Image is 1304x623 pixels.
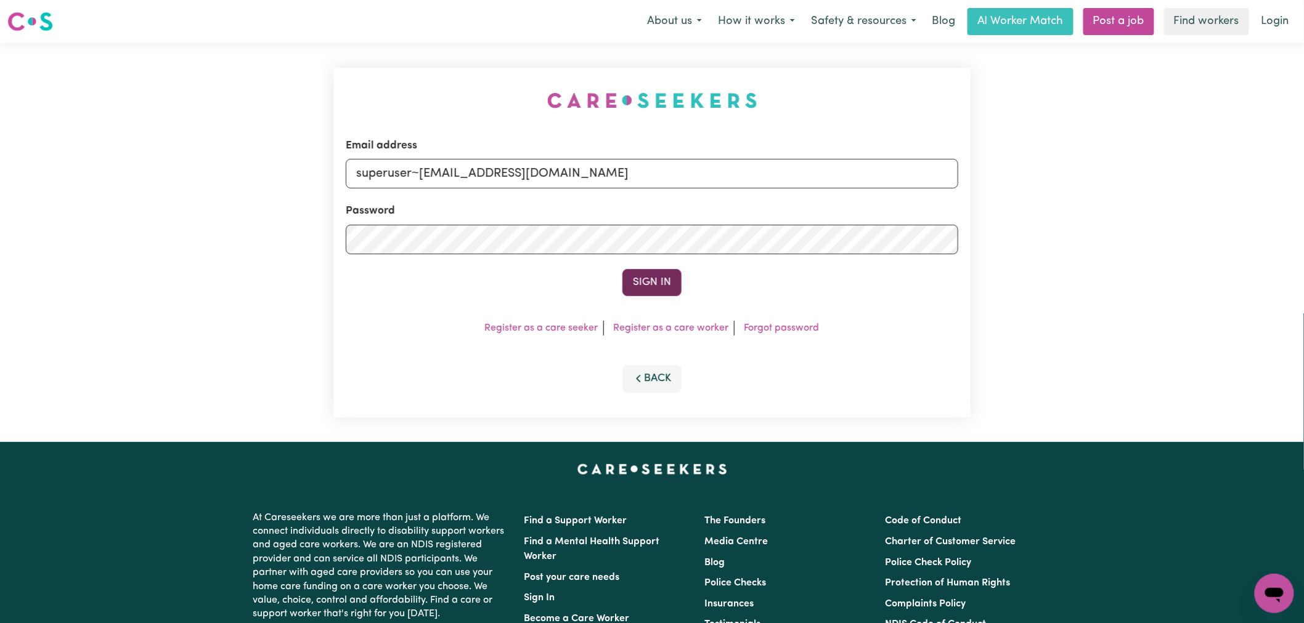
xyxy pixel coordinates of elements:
[639,9,710,34] button: About us
[886,578,1011,588] a: Protection of Human Rights
[744,323,820,333] a: Forgot password
[614,323,729,333] a: Register as a care worker
[577,464,727,474] a: Careseekers home page
[704,558,725,568] a: Blog
[1254,8,1297,35] a: Login
[704,516,765,526] a: The Founders
[968,8,1074,35] a: AI Worker Match
[704,537,768,547] a: Media Centre
[886,537,1016,547] a: Charter of Customer Service
[1164,8,1249,35] a: Find workers
[346,159,958,188] input: Email address
[622,269,682,296] button: Sign In
[622,365,682,392] button: Back
[710,9,803,34] button: How it works
[803,9,924,34] button: Safety & resources
[704,599,754,609] a: Insurances
[7,7,53,36] a: Careseekers logo
[886,599,966,609] a: Complaints Policy
[346,138,417,154] label: Email address
[886,558,972,568] a: Police Check Policy
[7,10,53,33] img: Careseekers logo
[524,516,627,526] a: Find a Support Worker
[886,516,962,526] a: Code of Conduct
[924,8,963,35] a: Blog
[524,593,555,603] a: Sign In
[704,578,766,588] a: Police Checks
[1083,8,1154,35] a: Post a job
[485,323,598,333] a: Register as a care seeker
[346,203,395,219] label: Password
[524,573,619,582] a: Post your care needs
[524,537,659,561] a: Find a Mental Health Support Worker
[1255,574,1294,613] iframe: Button to launch messaging window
